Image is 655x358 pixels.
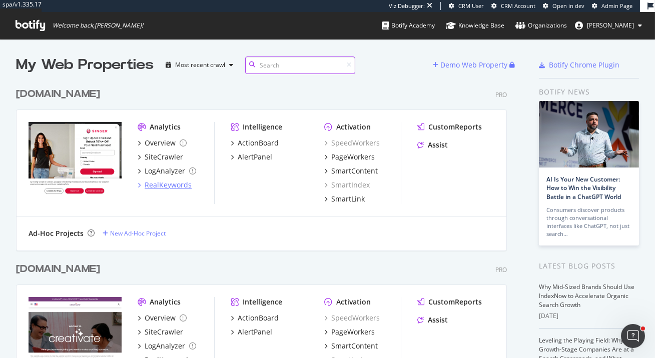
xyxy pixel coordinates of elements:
[324,341,378,351] a: SmartContent
[539,260,639,271] div: Latest Blog Posts
[331,152,375,162] div: PageWorkers
[428,297,482,307] div: CustomReports
[145,166,185,176] div: LogAnalyzer
[110,229,166,237] div: New Ad-Hoc Project
[382,20,435,30] div: Botify Academy
[331,327,375,337] div: PageWorkers
[324,180,370,190] a: SmartIndex
[546,175,621,200] a: AI Is Your New Customer: How to Win the Visibility Battle in a ChatGPT World
[324,327,375,337] a: PageWorkers
[16,87,100,101] div: [DOMAIN_NAME]
[138,341,196,351] a: LogAnalyzer
[433,57,509,73] button: Demo Web Property
[245,56,355,74] input: Search
[231,152,272,162] a: AlertPanel
[389,2,425,10] div: Viz Debugger:
[417,122,482,132] a: CustomReports
[567,17,650,33] button: [PERSON_NAME]
[449,2,484,10] a: CRM User
[382,12,435,39] a: Botify Academy
[324,138,380,148] a: SpeedWorkers
[138,313,187,323] a: Overview
[238,152,272,162] div: AlertPanel
[324,166,378,176] a: SmartContent
[331,166,378,176] div: SmartContent
[336,122,371,132] div: Activation
[491,2,535,10] a: CRM Account
[417,140,448,150] a: Assist
[16,87,104,101] a: [DOMAIN_NAME]
[145,313,176,323] div: Overview
[145,180,192,190] div: RealKeywords
[592,2,632,10] a: Admin Page
[138,327,183,337] a: SiteCrawler
[145,327,183,337] div: SiteCrawler
[238,138,279,148] div: ActionBoard
[501,2,535,9] span: CRM Account
[16,262,104,276] a: [DOMAIN_NAME]
[440,60,507,70] div: Demo Web Property
[243,122,282,132] div: Intelligence
[29,228,84,238] div: Ad-Hoc Projects
[29,122,122,196] img: singer.com
[231,327,272,337] a: AlertPanel
[145,152,183,162] div: SiteCrawler
[145,138,176,148] div: Overview
[587,21,634,29] span: adrianna
[428,140,448,150] div: Assist
[549,60,619,70] div: Botify Chrome Plugin
[433,60,509,69] a: Demo Web Property
[552,2,584,9] span: Open in dev
[539,282,634,309] a: Why Mid-Sized Brands Should Use IndexNow to Accelerate Organic Search Growth
[331,341,378,351] div: SmartContent
[539,60,619,70] a: Botify Chrome Plugin
[53,21,143,29] span: Welcome back, [PERSON_NAME] !
[238,313,279,323] div: ActionBoard
[446,20,504,30] div: Knowledge Base
[150,297,181,307] div: Analytics
[16,55,154,75] div: My Web Properties
[539,101,639,167] img: AI Is Your New Customer: How to Win the Visibility Battle in a ChatGPT World
[138,152,183,162] a: SiteCrawler
[231,313,279,323] a: ActionBoard
[546,206,631,238] div: Consumers discover products through conversational interfaces like ChatGPT, not just search…
[138,138,187,148] a: Overview
[231,138,279,148] a: ActionBoard
[495,90,507,99] div: Pro
[162,57,237,73] button: Most recent crawl
[175,62,225,68] div: Most recent crawl
[446,12,504,39] a: Knowledge Base
[324,194,365,204] a: SmartLink
[103,229,166,237] a: New Ad-Hoc Project
[145,341,185,351] div: LogAnalyzer
[417,315,448,325] a: Assist
[621,324,645,348] iframe: Intercom live chat
[417,297,482,307] a: CustomReports
[428,122,482,132] div: CustomReports
[150,122,181,132] div: Analytics
[238,327,272,337] div: AlertPanel
[243,297,282,307] div: Intelligence
[539,86,639,97] div: Botify news
[336,297,371,307] div: Activation
[331,194,365,204] div: SmartLink
[458,2,484,9] span: CRM User
[138,180,192,190] a: RealKeywords
[543,2,584,10] a: Open in dev
[138,166,196,176] a: LogAnalyzer
[428,315,448,325] div: Assist
[495,265,507,274] div: Pro
[515,12,567,39] a: Organizations
[16,262,100,276] div: [DOMAIN_NAME]
[324,152,375,162] a: PageWorkers
[539,311,639,320] div: [DATE]
[515,20,567,30] div: Organizations
[601,2,632,9] span: Admin Page
[324,313,380,323] a: SpeedWorkers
